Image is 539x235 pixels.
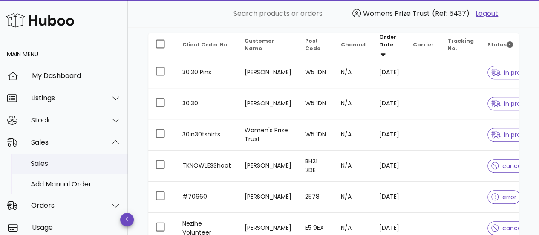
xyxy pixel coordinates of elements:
[372,119,406,151] td: [DATE]
[372,182,406,213] td: [DATE]
[491,70,536,75] span: in progress
[176,33,238,57] th: Client Order No.
[476,9,498,19] a: Logout
[487,41,513,48] span: Status
[176,119,238,151] td: 30in30tshirts
[363,9,430,18] span: Womens Prize Trust
[238,88,298,119] td: [PERSON_NAME]
[413,41,434,48] span: Carrier
[176,88,238,119] td: 30:30
[298,151,334,182] td: BH21 2DE
[31,160,121,168] div: Sales
[334,57,372,88] td: N/A
[334,182,372,213] td: N/A
[176,182,238,213] td: #70660
[372,88,406,119] td: [DATE]
[32,72,121,80] div: My Dashboard
[372,151,406,182] td: [DATE]
[491,101,536,107] span: in progress
[432,9,470,18] span: (Ref: 5437)
[176,151,238,182] td: TKNOWLESShoot
[238,151,298,182] td: [PERSON_NAME]
[238,119,298,151] td: Women's Prize Trust
[491,163,532,169] span: cancelled
[238,57,298,88] td: [PERSON_NAME]
[334,151,372,182] td: N/A
[298,88,334,119] td: W5 1DN
[372,57,406,88] td: [DATE]
[31,116,101,124] div: Stock
[31,201,101,209] div: Orders
[406,33,441,57] th: Carrier
[334,88,372,119] td: N/A
[491,225,532,231] span: cancelled
[32,223,121,232] div: Usage
[372,33,406,57] th: Order Date: Sorted descending. Activate to remove sorting.
[334,33,372,57] th: Channel
[491,132,536,138] span: in progress
[182,41,229,48] span: Client Order No.
[441,33,481,57] th: Tracking No.
[341,41,366,48] span: Channel
[245,37,274,52] span: Customer Name
[298,57,334,88] td: W5 1DN
[379,33,396,48] span: Order Date
[491,194,516,200] span: error
[447,37,474,52] span: Tracking No.
[31,94,101,102] div: Listings
[238,33,298,57] th: Customer Name
[305,37,320,52] span: Post Code
[31,138,101,146] div: Sales
[238,182,298,213] td: [PERSON_NAME]
[176,57,238,88] td: 30:30 Pins
[298,182,334,213] td: 2578
[6,11,74,29] img: Huboo Logo
[298,119,334,151] td: W5 1DN
[334,119,372,151] td: N/A
[298,33,334,57] th: Post Code
[31,180,121,188] div: Add Manual Order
